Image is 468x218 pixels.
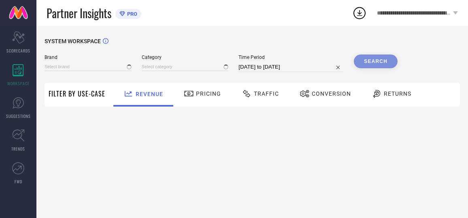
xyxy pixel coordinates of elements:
[196,90,221,97] span: Pricing
[142,55,229,60] span: Category
[352,6,367,20] div: Open download list
[238,62,344,72] input: Select time period
[312,90,351,97] span: Conversion
[6,48,30,54] span: SCORECARDS
[136,91,163,97] span: Revenue
[238,55,344,60] span: Time Period
[6,113,31,119] span: SUGGESTIONS
[11,146,25,152] span: TRENDS
[15,178,22,184] span: FWD
[45,63,132,71] input: Select brand
[125,11,137,17] span: PRO
[142,63,229,71] input: Select category
[45,55,132,60] span: Brand
[47,5,111,21] span: Partner Insights
[7,80,30,86] span: WORKSPACE
[45,38,101,44] span: SYSTEM WORKSPACE
[254,90,279,97] span: Traffic
[49,89,105,99] span: Filter By Use-Case
[384,90,411,97] span: Returns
